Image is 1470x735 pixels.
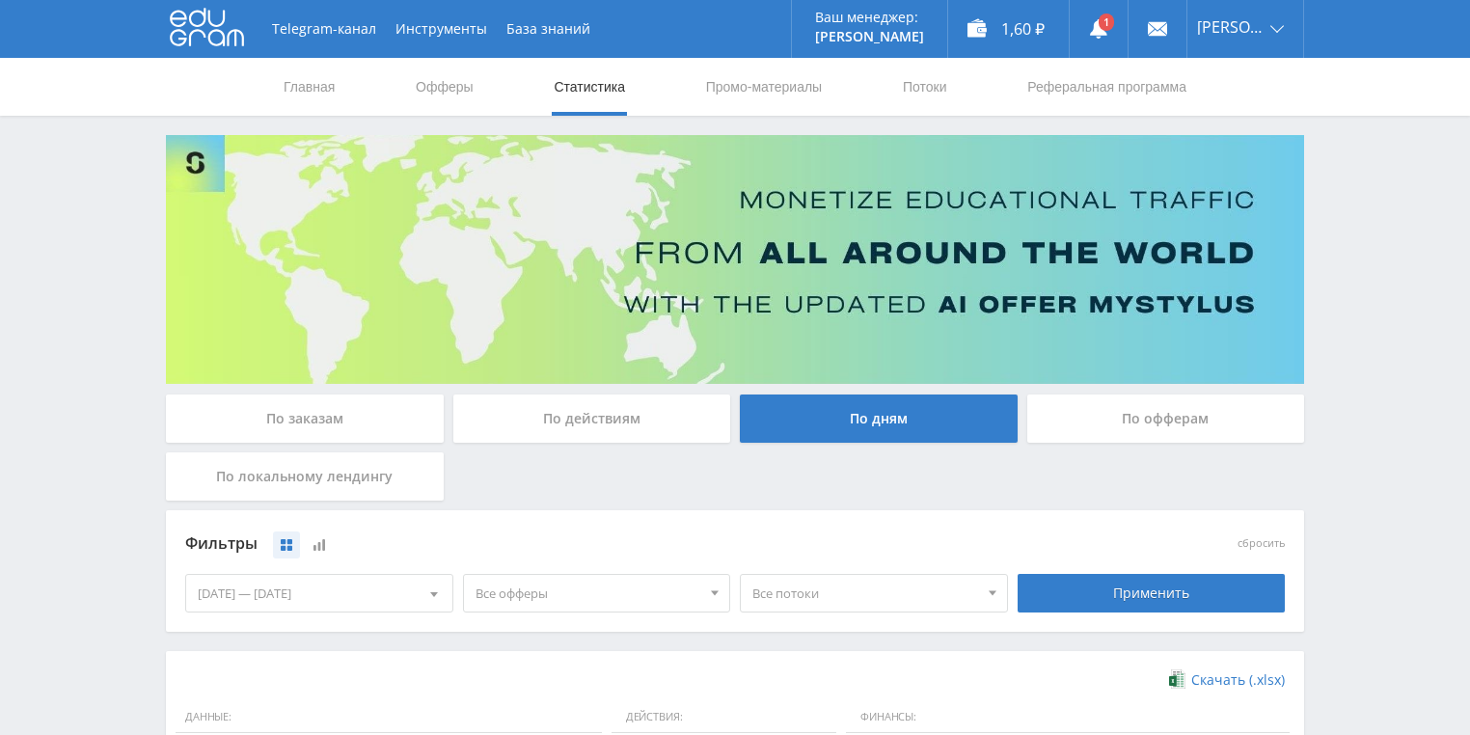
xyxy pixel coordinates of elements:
[1025,58,1188,116] a: Реферальная программа
[815,10,924,25] p: Ваш менеджер:
[282,58,337,116] a: Главная
[166,395,444,443] div: По заказам
[176,701,602,734] span: Данные:
[901,58,949,116] a: Потоки
[1169,670,1285,690] a: Скачать (.xlsx)
[476,575,701,612] span: Все офферы
[1027,395,1305,443] div: По офферам
[815,29,924,44] p: [PERSON_NAME]
[166,452,444,501] div: По локальному лендингу
[704,58,824,116] a: Промо-материалы
[612,701,836,734] span: Действия:
[414,58,476,116] a: Офферы
[552,58,627,116] a: Статистика
[1169,669,1185,689] img: xlsx
[453,395,731,443] div: По действиям
[752,575,978,612] span: Все потоки
[1238,537,1285,550] button: сбросить
[846,701,1290,734] span: Финансы:
[740,395,1018,443] div: По дням
[186,575,452,612] div: [DATE] — [DATE]
[1191,672,1285,688] span: Скачать (.xlsx)
[166,135,1304,384] img: Banner
[1197,19,1265,35] span: [PERSON_NAME]
[1018,574,1286,612] div: Применить
[185,530,1008,558] div: Фильтры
